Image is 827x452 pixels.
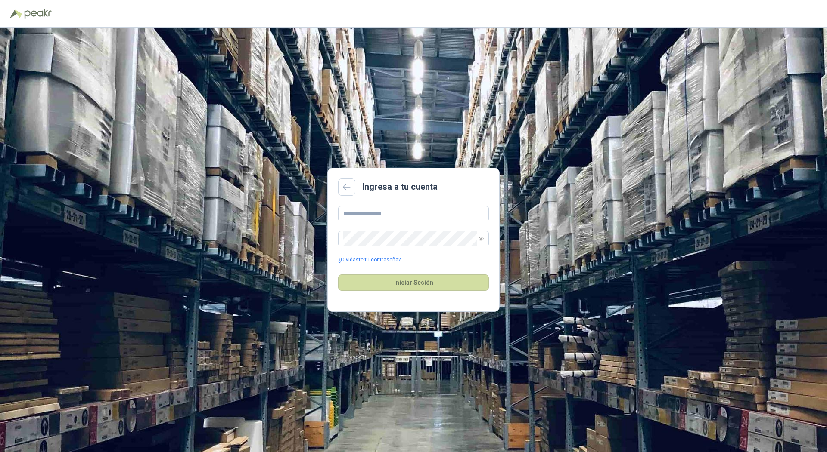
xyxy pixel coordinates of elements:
[338,256,401,264] a: ¿Olvidaste tu contraseña?
[24,9,52,19] img: Peakr
[362,180,438,194] h2: Ingresa a tu cuenta
[479,236,484,241] span: eye-invisible
[10,9,22,18] img: Logo
[338,274,489,291] button: Iniciar Sesión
